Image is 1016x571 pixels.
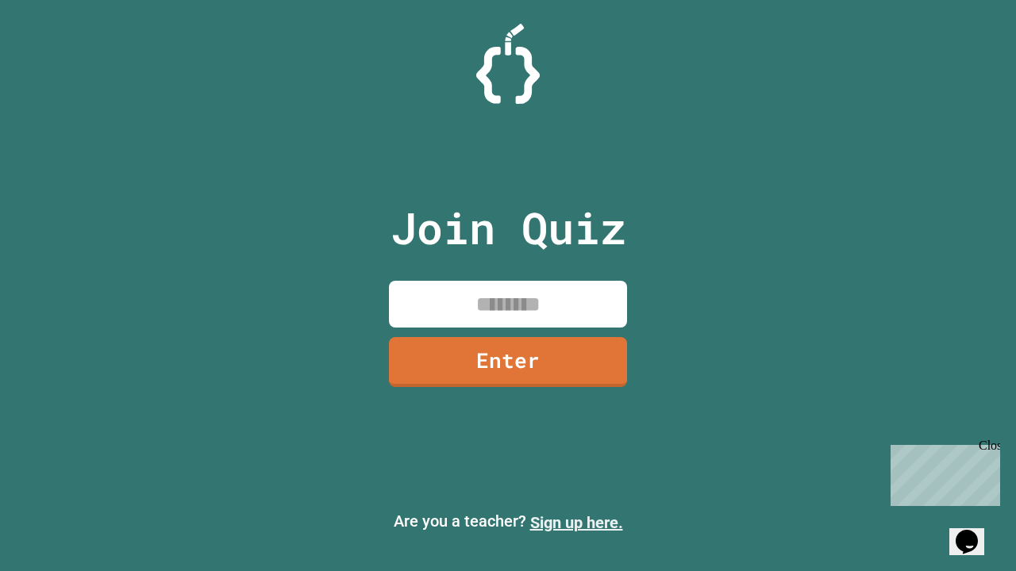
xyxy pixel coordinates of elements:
a: Sign up here. [530,513,623,532]
iframe: chat widget [949,508,1000,555]
a: Enter [389,337,627,387]
img: Logo.svg [476,24,540,104]
iframe: chat widget [884,439,1000,506]
div: Chat with us now!Close [6,6,110,101]
p: Join Quiz [391,195,626,261]
p: Are you a teacher? [13,509,1003,535]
